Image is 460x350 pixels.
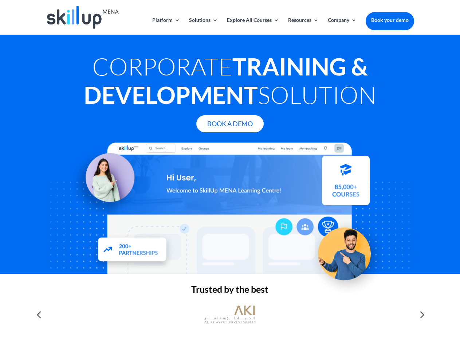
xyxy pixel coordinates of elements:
[84,52,368,109] strong: Training & Development
[196,115,264,132] a: Book A Demo
[328,17,357,35] a: Company
[204,302,255,327] img: al khayyat investments logo
[288,17,319,35] a: Resources
[47,6,118,29] img: Skillup Mena
[307,212,388,293] img: Upskill your workforce - SkillUp
[90,230,175,270] img: Partners - SkillUp Mena
[322,159,370,208] img: Courses library - SkillUp MENA
[189,17,218,35] a: Solutions
[152,17,180,35] a: Platform
[227,17,279,35] a: Explore All Courses
[68,145,142,219] img: Learning Management Solution - SkillUp
[339,271,460,350] iframe: Chat Widget
[46,285,414,297] h2: Trusted by the best
[366,12,414,28] a: Book your demo
[46,52,414,113] h1: Corporate Solution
